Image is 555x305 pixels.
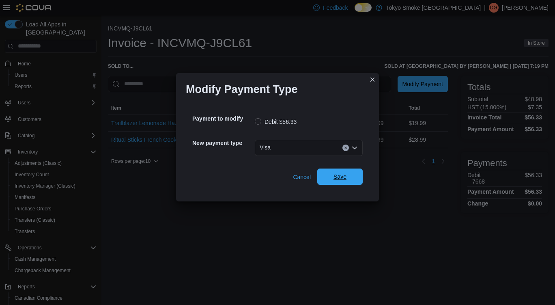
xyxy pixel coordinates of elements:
input: Accessible screen reader label [274,143,275,153]
label: Debit $56.33 [255,117,297,127]
button: Save [317,169,363,185]
button: Open list of options [351,145,358,151]
button: Clear input [342,145,349,151]
span: Save [333,173,346,181]
h5: New payment type [192,135,253,151]
h5: Payment to modify [192,110,253,127]
h1: Modify Payment Type [186,83,298,96]
span: Visa [260,143,271,152]
button: Cancel [290,169,314,185]
button: Closes this modal window [368,75,377,84]
span: Cancel [293,173,311,181]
